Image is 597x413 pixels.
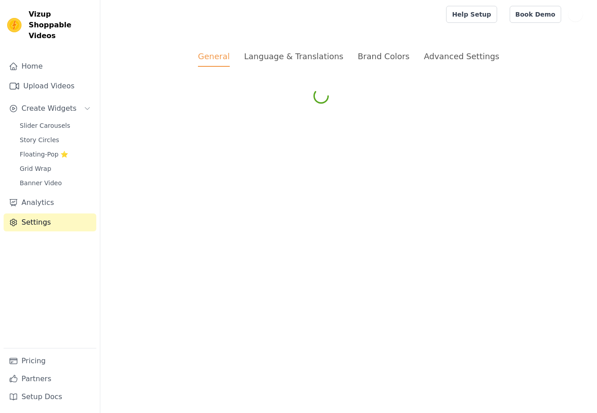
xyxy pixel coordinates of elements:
button: Create Widgets [4,100,96,117]
a: Book Demo [510,6,561,23]
a: Home [4,57,96,75]
a: Setup Docs [4,388,96,406]
div: General [198,50,230,67]
a: Upload Videos [4,77,96,95]
span: Story Circles [20,135,59,144]
a: Grid Wrap [14,162,96,175]
span: Floating-Pop ⭐ [20,150,68,159]
span: Create Widgets [21,103,77,114]
a: Help Setup [446,6,497,23]
a: Pricing [4,352,96,370]
a: Floating-Pop ⭐ [14,148,96,161]
span: Slider Carousels [20,121,70,130]
img: Vizup [7,18,21,32]
a: Analytics [4,194,96,212]
div: Advanced Settings [424,50,499,62]
a: Partners [4,370,96,388]
span: Banner Video [20,178,62,187]
div: Language & Translations [244,50,344,62]
span: Grid Wrap [20,164,51,173]
a: Story Circles [14,134,96,146]
a: Settings [4,213,96,231]
a: Banner Video [14,177,96,189]
div: Brand Colors [358,50,410,62]
span: Vizup Shoppable Videos [29,9,93,41]
a: Slider Carousels [14,119,96,132]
